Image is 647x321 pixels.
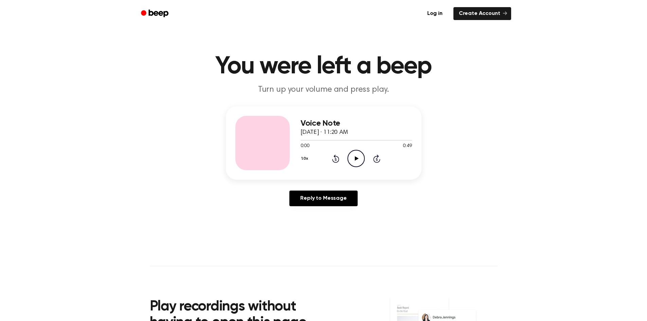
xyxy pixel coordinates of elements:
span: 0:49 [403,143,412,150]
p: Turn up your volume and press play. [193,84,454,95]
a: Beep [136,7,175,20]
button: 1.0x [301,153,311,164]
a: Create Account [453,7,511,20]
h3: Voice Note [301,119,412,128]
h1: You were left a beep [150,54,498,79]
span: [DATE] · 11:20 AM [301,129,348,136]
a: Reply to Message [289,191,357,206]
span: 0:00 [301,143,309,150]
a: Log in [420,6,449,21]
